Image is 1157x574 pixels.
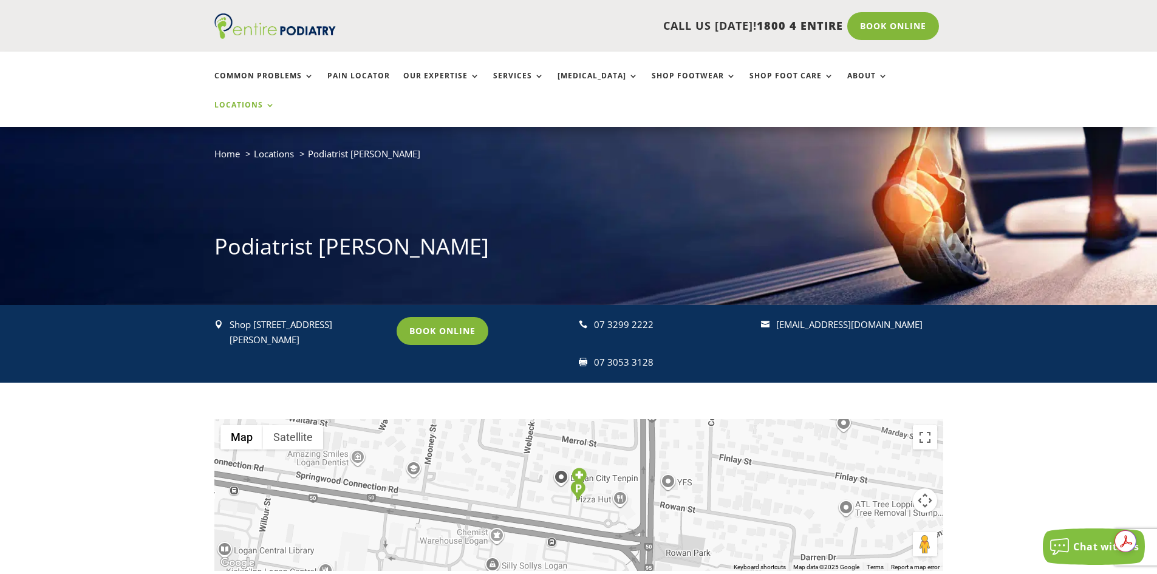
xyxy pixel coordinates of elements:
button: Keyboard shortcuts [734,563,786,572]
a: Locations [254,148,294,160]
a: Pain Locator [327,72,390,98]
span: Podiatrist [PERSON_NAME] [308,148,420,160]
div: 07 3299 2222 [594,317,750,333]
p: Shop [STREET_ADDRESS][PERSON_NAME] [230,317,386,348]
a: Services [493,72,544,98]
a: Book Online [397,317,488,345]
a: Terms [867,564,884,570]
a: Locations [214,101,275,127]
button: Toggle fullscreen view [913,425,937,449]
span: Chat with us [1073,540,1139,553]
nav: breadcrumb [214,146,943,171]
button: Map camera controls [913,488,937,513]
a: [EMAIL_ADDRESS][DOMAIN_NAME] [776,318,923,330]
a: Shop Foot Care [749,72,834,98]
span: 1800 4 ENTIRE [757,18,843,33]
button: Chat with us [1043,528,1145,565]
div: Entire Podiatry Logan [572,468,587,489]
a: Common Problems [214,72,314,98]
a: Report a map error [891,564,940,570]
a: [MEDICAL_DATA] [558,72,638,98]
a: Shop Footwear [652,72,736,98]
a: Open this area in Google Maps (opens a new window) [217,555,258,571]
button: Show street map [220,425,263,449]
button: Show satellite imagery [263,425,323,449]
p: CALL US [DATE]! [383,18,843,34]
a: About [847,72,888,98]
a: Entire Podiatry [214,29,336,41]
img: logo (1) [214,13,336,39]
span:  [214,320,223,329]
a: Home [214,148,240,160]
button: Drag Pegman onto the map to open Street View [913,532,937,556]
span:  [579,358,587,366]
span:  [579,320,587,329]
div: 07 3053 3128 [594,355,750,371]
span: Map data ©2025 Google [793,564,859,570]
h1: Podiatrist [PERSON_NAME] [214,231,943,268]
span:  [761,320,770,329]
img: Google [217,555,258,571]
div: Parking [570,480,585,502]
a: Book Online [847,12,939,40]
a: Our Expertise [403,72,480,98]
